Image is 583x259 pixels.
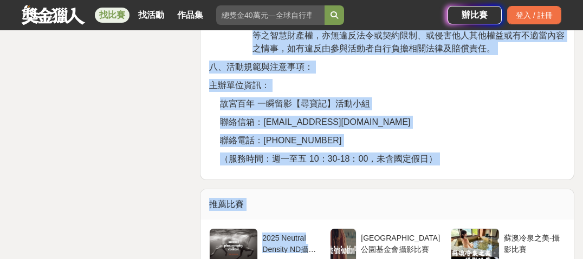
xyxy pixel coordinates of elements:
[220,99,370,108] span: 故宮百年 一瞬留影【尋寶記】活動小組
[173,8,208,23] a: 作品集
[95,8,129,23] a: 找比賽
[220,154,437,163] span: （服務時間：週一至五 10：30-18：00，未含國定假日）
[200,189,574,220] div: 推薦比賽
[216,5,325,25] input: 總獎金40萬元—全球自行車設計比賽
[262,233,319,253] div: 2025 Neutral Density ND攝影獎
[220,136,341,145] span: 聯絡電話：[PHONE_NUMBER]
[504,233,561,253] div: 蘇澳冷泉之美-攝影比賽
[209,62,313,71] span: 八、活動規範與注意事項：
[361,233,440,253] div: [GEOGRAPHIC_DATA]公園基金會攝影比賽
[448,6,502,24] a: 辦比賽
[507,6,561,24] div: 登入 / 註冊
[134,8,169,23] a: 找活動
[220,117,410,127] span: 聯絡信箱：[EMAIL_ADDRESS][DOMAIN_NAME]
[209,81,270,90] span: 主辦單位資訊：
